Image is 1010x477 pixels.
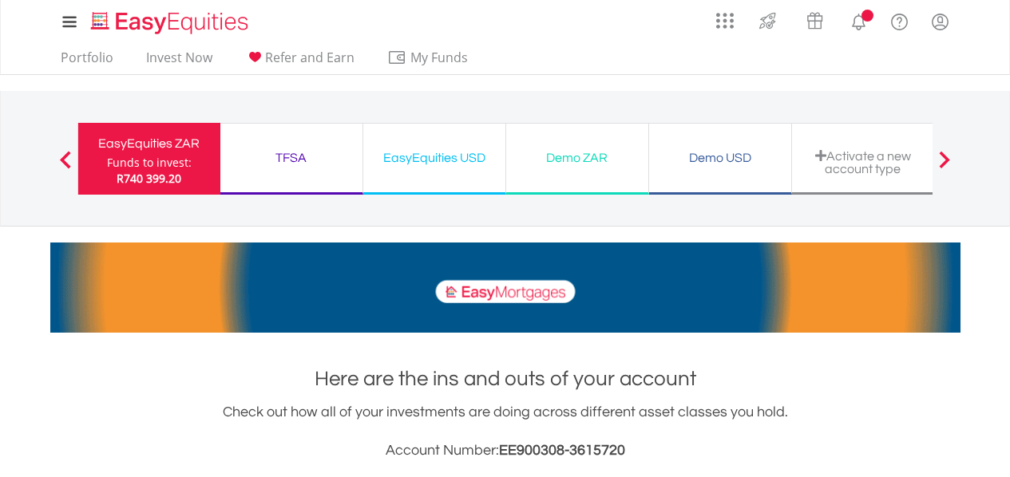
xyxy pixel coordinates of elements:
[879,4,920,36] a: FAQ's and Support
[387,47,492,68] span: My Funds
[239,49,361,74] a: Refer and Earn
[140,49,219,74] a: Invest Now
[50,401,960,462] div: Check out how all of your investments are doing across different asset classes you hold.
[117,171,181,186] span: R740 399.20
[802,8,828,34] img: vouchers-v2.svg
[50,440,960,462] h3: Account Number:
[706,4,744,30] a: AppsGrid
[499,443,625,458] span: EE900308-3615720
[516,147,639,169] div: Demo ZAR
[54,49,120,74] a: Portfolio
[265,49,354,66] span: Refer and Earn
[88,132,211,155] div: EasyEquities ZAR
[920,4,960,39] a: My Profile
[838,4,879,36] a: Notifications
[107,155,192,171] div: Funds to invest:
[755,8,781,34] img: thrive-v2.svg
[50,242,960,333] img: EasyMortage Promotion Banner
[230,147,353,169] div: TFSA
[659,147,782,169] div: Demo USD
[373,147,496,169] div: EasyEquities USD
[85,4,255,36] a: Home page
[50,365,960,393] h1: Here are the ins and outs of your account
[791,4,838,34] a: Vouchers
[716,12,734,30] img: grid-menu-icon.svg
[802,149,925,175] div: Activate a new account type
[88,10,255,36] img: EasyEquities_Logo.png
